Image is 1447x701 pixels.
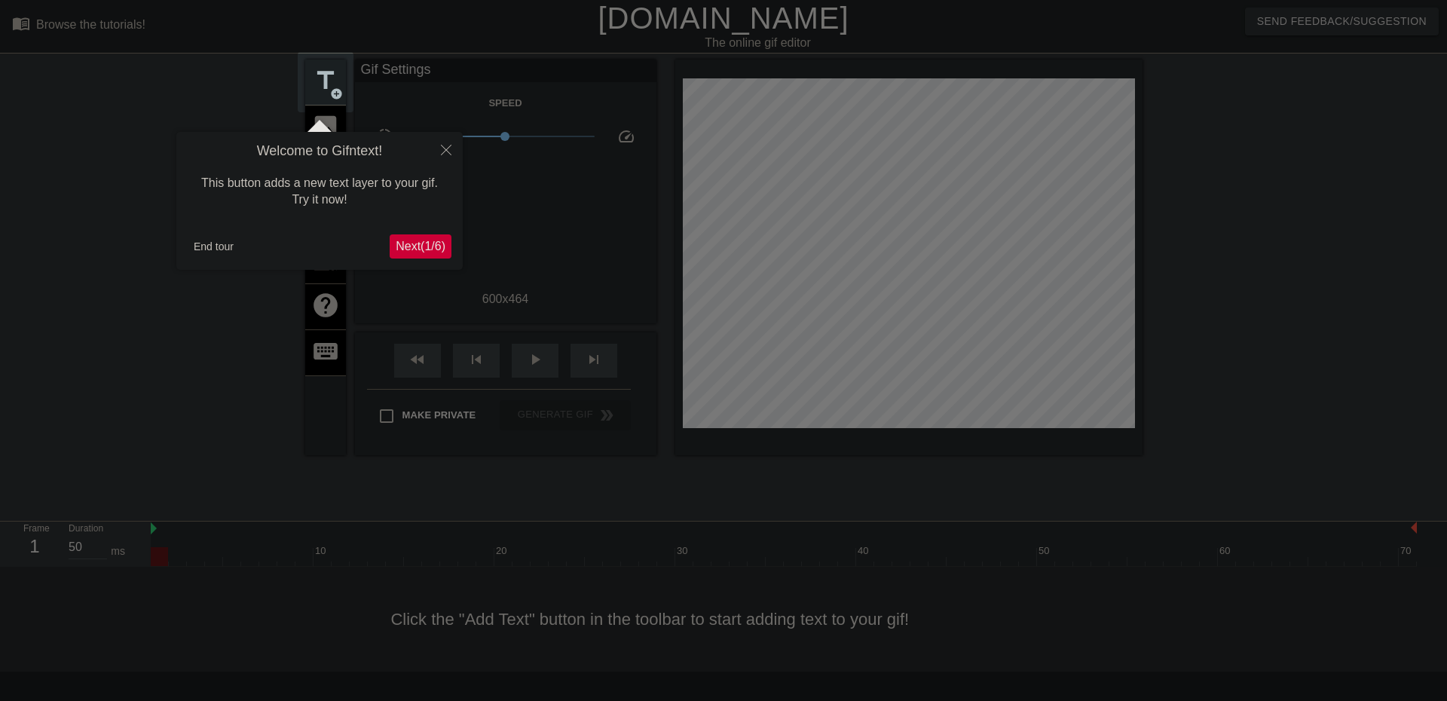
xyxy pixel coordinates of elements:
[396,240,445,253] span: Next ( 1 / 6 )
[390,234,451,259] button: Next
[188,235,240,258] button: End tour
[430,132,463,167] button: Close
[188,160,451,224] div: This button adds a new text layer to your gif. Try it now!
[188,143,451,160] h4: Welcome to Gifntext!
